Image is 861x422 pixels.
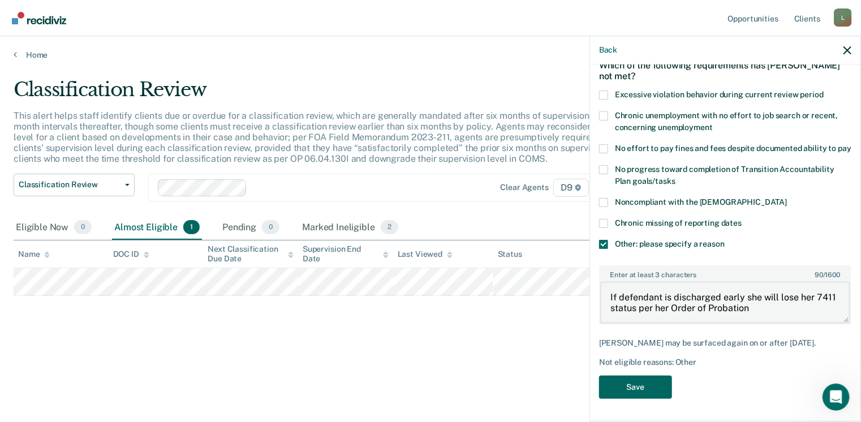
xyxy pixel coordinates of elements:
div: Next Classification Due Date [208,244,294,264]
span: No effort to pay fines and fees despite documented ability to pay [615,144,851,153]
div: L [834,8,852,27]
span: Chronic missing of reporting dates [615,218,742,227]
span: Noncompliant with the [DEMOGRAPHIC_DATA] [615,197,787,206]
span: Chronic unemployment with no effort to job search or recent, concerning unemployment [615,111,838,132]
div: Not eligible reasons: Other [599,358,851,367]
div: Supervision End Date [303,244,389,264]
div: [PERSON_NAME] may be surfaced again on or after [DATE]. [599,338,851,348]
span: 2 [381,220,398,235]
iframe: Intercom live chat [823,384,850,411]
span: 0 [74,220,92,235]
span: 0 [262,220,279,235]
div: Classification Review [14,78,660,110]
button: Back [599,45,617,55]
span: 90 [815,271,823,279]
img: Recidiviz [12,12,66,24]
span: / 1600 [815,271,840,279]
textarea: If defendant is discharged early she will lose her 7411 status per her Order of Probation [600,282,850,324]
span: 1 [183,220,200,235]
span: Excessive violation behavior during current review period [615,90,824,99]
label: Enter at least 3 characters [600,266,850,279]
div: DOC ID [113,249,149,259]
div: Almost Eligible [112,216,202,240]
span: Other: please specify a reason [615,239,725,248]
div: Last Viewed [398,249,453,259]
div: Which of the following requirements has [PERSON_NAME] not met? [599,51,851,91]
button: Profile dropdown button [834,8,852,27]
span: D9 [553,179,589,197]
div: Clear agents [501,183,549,192]
a: Home [14,50,847,60]
span: Classification Review [19,180,120,190]
div: Marked Ineligible [300,216,401,240]
div: Eligible Now [14,216,94,240]
p: This alert helps staff identify clients due or overdue for a classification review, which are gen... [14,110,656,165]
div: Status [498,249,522,259]
span: No progress toward completion of Transition Accountability Plan goals/tasks [615,165,834,186]
div: Name [18,249,50,259]
button: Save [599,376,672,399]
div: Pending [220,216,282,240]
